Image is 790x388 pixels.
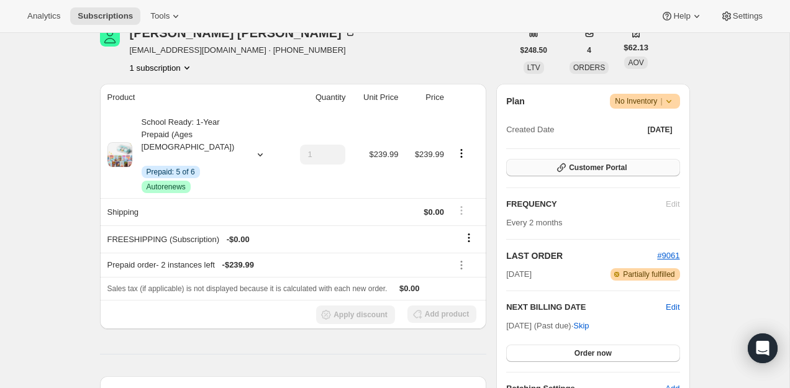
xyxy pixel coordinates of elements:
[100,84,284,111] th: Product
[506,321,589,330] span: [DATE] (Past due) ·
[452,204,471,217] button: Shipping actions
[143,7,189,25] button: Tools
[402,84,447,111] th: Price
[20,7,68,25] button: Analytics
[640,121,680,138] button: [DATE]
[520,45,547,55] span: $248.50
[222,259,254,271] span: - $239.99
[527,63,540,72] span: LTV
[107,284,388,293] span: Sales tax (if applicable) is not displayed because it is calculated with each new order.
[506,198,666,210] h2: FREQUENCY
[130,61,193,74] button: Product actions
[513,42,555,59] button: $248.50
[673,11,690,21] span: Help
[666,301,679,314] button: Edit
[506,250,657,262] h2: LAST ORDER
[653,7,710,25] button: Help
[100,198,284,225] th: Shipping
[579,42,599,59] button: 4
[227,233,250,246] span: - $0.00
[628,58,643,67] span: AOV
[284,84,350,111] th: Quantity
[569,163,627,173] span: Customer Portal
[415,150,444,159] span: $239.99
[733,11,763,21] span: Settings
[587,45,591,55] span: 4
[369,150,398,159] span: $239.99
[573,63,605,72] span: ORDERS
[132,116,244,193] div: School Ready: 1-Year Prepaid (Ages [DEMOGRAPHIC_DATA])
[107,259,444,271] div: Prepaid order - 2 instances left
[506,301,666,314] h2: NEXT BILLING DATE
[130,27,356,39] div: [PERSON_NAME] [PERSON_NAME]
[130,44,356,56] span: [EMAIL_ADDRESS][DOMAIN_NAME] · [PHONE_NUMBER]
[147,167,195,177] span: Prepaid: 5 of 6
[349,84,402,111] th: Unit Price
[150,11,170,21] span: Tools
[573,320,589,332] span: Skip
[657,250,679,262] button: #9061
[107,233,444,246] div: FREESHIPPING (Subscription)
[657,251,679,260] a: #9061
[78,11,133,21] span: Subscriptions
[506,159,679,176] button: Customer Portal
[506,218,562,227] span: Every 2 months
[27,11,60,21] span: Analytics
[452,147,471,160] button: Product actions
[107,142,132,167] img: product img
[506,268,532,281] span: [DATE]
[100,27,120,47] span: Brittany MacLean
[566,316,596,336] button: Skip
[506,345,679,362] button: Order now
[615,95,674,107] span: No Inventory
[506,124,554,136] span: Created Date
[399,284,420,293] span: $0.00
[648,125,673,135] span: [DATE]
[424,207,444,217] span: $0.00
[506,95,525,107] h2: Plan
[624,42,648,54] span: $62.13
[574,348,612,358] span: Order now
[70,7,140,25] button: Subscriptions
[147,182,186,192] span: Autorenews
[623,269,674,279] span: Partially fulfilled
[660,96,662,106] span: |
[748,333,778,363] div: Open Intercom Messenger
[713,7,770,25] button: Settings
